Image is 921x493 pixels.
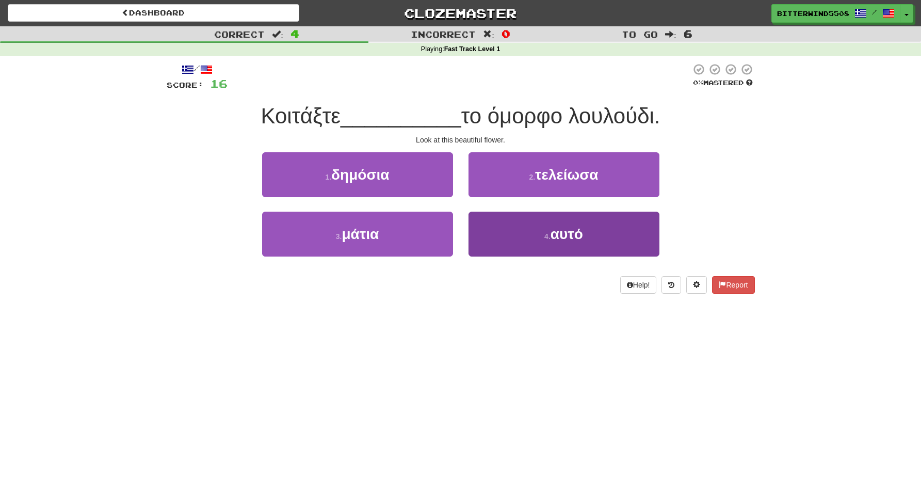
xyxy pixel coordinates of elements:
small: 3 . [336,232,342,241]
small: 4 . [544,232,551,241]
small: 2 . [529,173,535,181]
span: 4 [290,27,299,40]
span: μάτια [342,226,379,242]
a: BitterWind5508 / [771,4,900,23]
button: 3.μάτια [262,212,453,257]
button: Help! [620,276,657,294]
span: δημόσια [331,167,389,183]
span: : [272,30,283,39]
span: : [665,30,676,39]
button: 1.δημόσια [262,152,453,197]
button: 2.τελείωσα [468,152,659,197]
span: __________ [341,104,461,128]
span: αυτό [551,226,583,242]
span: το όμορφο λουλούδι. [461,104,660,128]
div: Mastered [691,78,755,88]
span: Correct [214,29,265,39]
span: To go [622,29,658,39]
small: 1 . [325,173,331,181]
span: τελείωσα [535,167,598,183]
a: Dashboard [8,4,299,22]
span: 0 [502,27,510,40]
button: Report [712,276,754,294]
a: Clozemaster [315,4,606,22]
strong: Fast Track Level 1 [444,45,500,53]
div: Look at this beautiful flower. [167,135,755,145]
span: Score: [167,81,204,89]
button: Round history (alt+y) [661,276,681,294]
span: 6 [684,27,692,40]
span: 16 [210,77,228,90]
button: 4.αυτό [468,212,659,257]
span: Incorrect [411,29,476,39]
span: / [872,8,877,15]
span: 0 % [693,78,703,87]
div: / [167,63,228,76]
span: BitterWind5508 [777,9,849,18]
span: Κοιτάξτε [261,104,341,128]
span: : [483,30,494,39]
